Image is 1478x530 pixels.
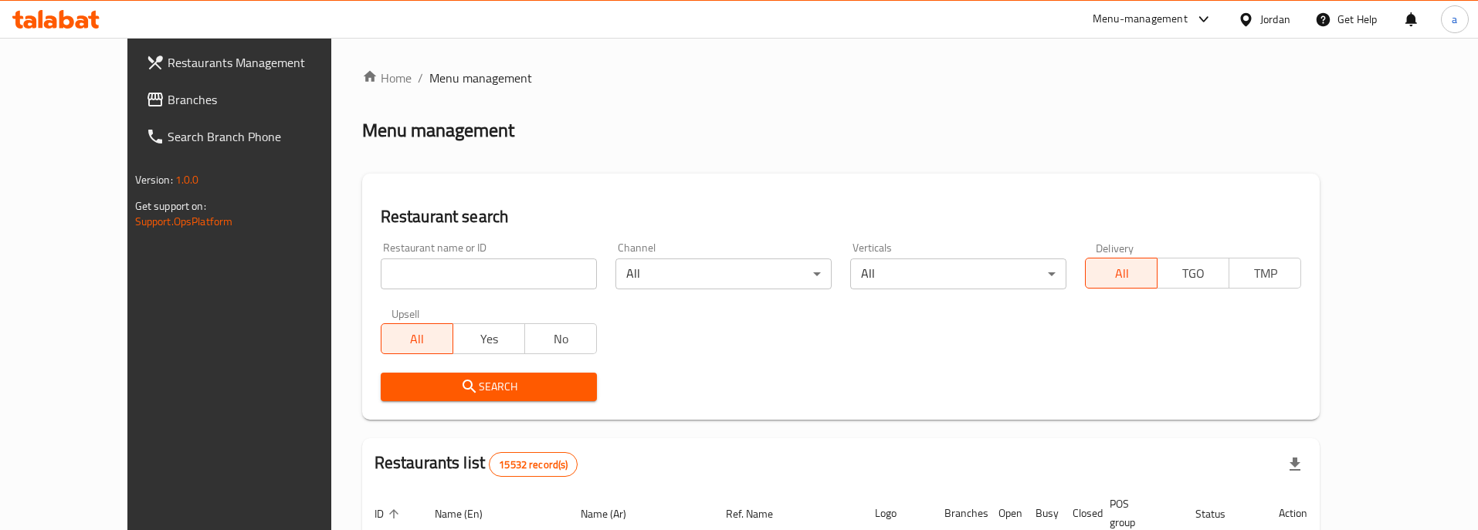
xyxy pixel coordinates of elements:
[1452,11,1457,28] span: a
[134,81,375,118] a: Branches
[726,505,793,523] span: Ref. Name
[393,377,585,397] span: Search
[135,211,233,231] a: Support.OpsPlatform
[381,323,453,354] button: All
[453,323,525,354] button: Yes
[435,505,503,523] span: Name (En)
[1157,258,1229,289] button: TGO
[375,451,578,477] h2: Restaurants list
[375,505,404,523] span: ID
[392,308,420,319] label: Upsell
[388,328,447,350] span: All
[362,118,514,143] h2: Menu management
[175,170,199,190] span: 1.0.0
[429,69,532,87] span: Menu management
[531,328,591,350] span: No
[459,328,519,350] span: Yes
[489,452,578,477] div: Total records count
[615,258,832,289] div: All
[1092,262,1151,285] span: All
[490,457,577,472] span: 15532 record(s)
[381,258,597,289] input: Search for restaurant name or ID..
[1229,258,1301,289] button: TMP
[1085,258,1158,289] button: All
[168,90,362,109] span: Branches
[1093,10,1188,29] div: Menu-management
[168,127,362,146] span: Search Branch Phone
[134,44,375,81] a: Restaurants Management
[362,69,412,87] a: Home
[362,69,1320,87] nav: breadcrumb
[1236,262,1295,285] span: TMP
[850,258,1066,289] div: All
[381,205,1302,228] h2: Restaurant search
[1276,446,1314,483] div: Export file
[1260,11,1290,28] div: Jordan
[524,323,597,354] button: No
[135,196,206,216] span: Get support on:
[168,53,362,72] span: Restaurants Management
[418,69,423,87] li: /
[581,505,646,523] span: Name (Ar)
[1164,262,1223,285] span: TGO
[134,118,375,155] a: Search Branch Phone
[381,373,597,401] button: Search
[1195,505,1246,523] span: Status
[135,170,173,190] span: Version:
[1096,242,1134,253] label: Delivery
